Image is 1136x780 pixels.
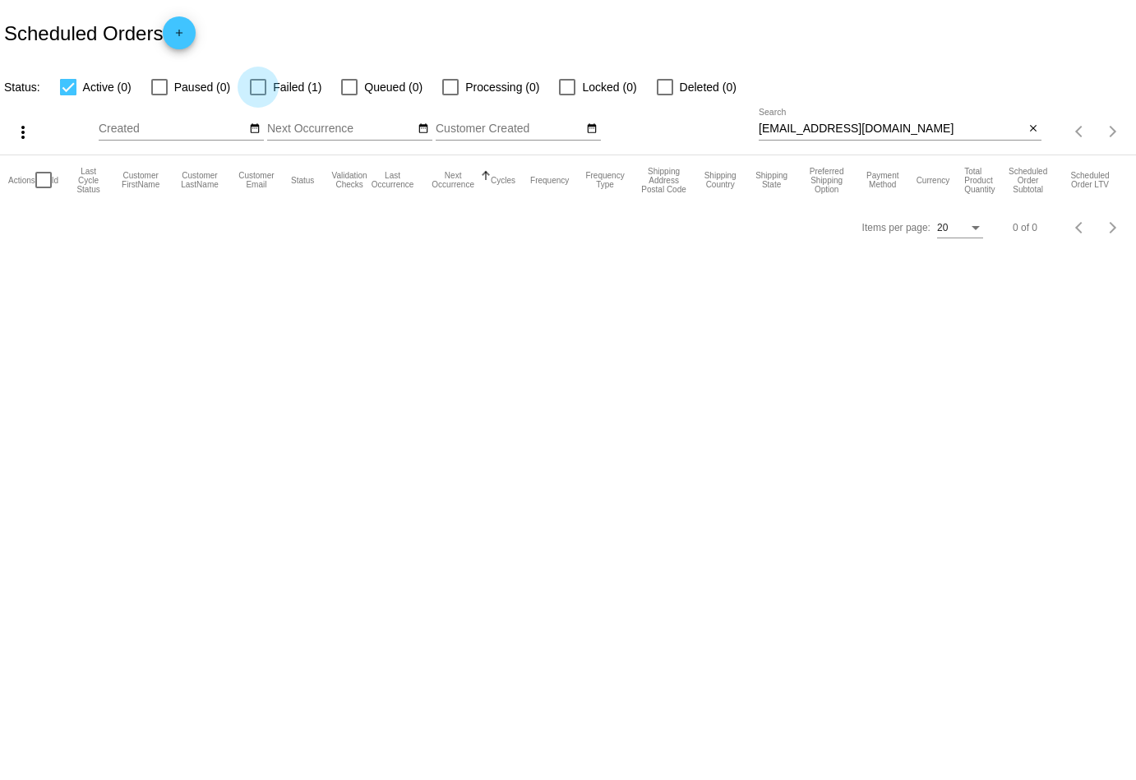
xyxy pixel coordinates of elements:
mat-header-cell: Validation Checks [329,155,369,205]
span: Deleted (0) [680,77,737,97]
button: Next page [1097,115,1129,148]
input: Created [99,122,247,136]
mat-select: Items per page: [937,223,983,234]
input: Customer Created [436,122,584,136]
button: Change sorting for Id [52,175,58,185]
mat-icon: date_range [586,122,598,136]
div: 0 of 0 [1013,222,1037,233]
button: Change sorting for LastProcessingCycleId [73,167,104,194]
button: Change sorting for ShippingState [754,171,789,189]
mat-header-cell: Actions [8,155,35,205]
button: Change sorting for ShippingPostcode [641,167,687,194]
button: Change sorting for LastOccurrenceUtc [370,171,415,189]
mat-header-cell: Total Product Quantity [964,155,1004,205]
button: Change sorting for ShippingCountry [701,171,738,189]
span: Paused (0) [174,77,230,97]
button: Change sorting for PreferredShippingOption [804,167,849,194]
button: Change sorting for Frequency [530,175,569,185]
mat-icon: date_range [418,122,429,136]
button: Change sorting for FrequencyType [584,171,626,189]
span: Status: [4,81,40,94]
button: Change sorting for CustomerLastName [178,171,222,189]
span: Failed (1) [273,77,321,97]
input: Search [759,122,1024,136]
mat-icon: more_vert [13,122,33,142]
div: Items per page: [862,222,931,233]
button: Change sorting for CustomerFirstName [118,171,163,189]
span: Queued (0) [364,77,423,97]
span: Locked (0) [582,77,636,97]
button: Change sorting for CustomerEmail [237,171,276,189]
button: Clear [1024,121,1041,138]
mat-icon: date_range [249,122,261,136]
span: Active (0) [83,77,132,97]
span: Processing (0) [465,77,539,97]
button: Change sorting for LifetimeValue [1067,171,1113,189]
h2: Scheduled Orders [4,16,196,49]
button: Change sorting for Subtotal [1004,167,1052,194]
button: Change sorting for Status [291,175,314,185]
button: Previous page [1064,211,1097,244]
button: Next page [1097,211,1129,244]
button: Change sorting for CurrencyIso [917,175,950,185]
button: Previous page [1064,115,1097,148]
input: Next Occurrence [267,122,415,136]
button: Change sorting for PaymentMethod.Type [864,171,902,189]
button: Change sorting for NextOccurrenceUtc [430,171,476,189]
span: 20 [937,222,948,233]
button: Change sorting for Cycles [491,175,515,185]
mat-icon: add [169,27,189,47]
mat-icon: close [1027,122,1039,136]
